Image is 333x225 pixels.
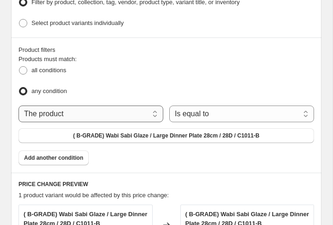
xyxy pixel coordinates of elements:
div: Product filters [18,45,314,55]
span: Select product variants individually [31,19,123,26]
button: ( B-GRADE) Wabi Sabi Glaze / Large Dinner Plate 28cm / 28D / C1011-B [18,128,314,143]
span: ( B-GRADE) Wabi Sabi Glaze / Large Dinner Plate 28cm / 28D / C1011-B [73,132,259,139]
span: 1 product variant would be affected by this price change: [18,192,169,199]
h6: PRICE CHANGE PREVIEW [18,181,314,188]
span: any condition [31,87,67,94]
span: all conditions [31,67,66,74]
span: Add another condition [24,154,83,162]
button: Add another condition [18,150,89,165]
span: Products must match: [18,56,77,62]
